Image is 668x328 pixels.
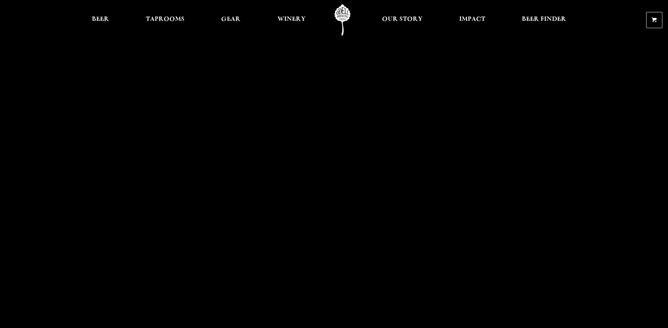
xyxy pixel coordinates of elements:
[377,4,427,36] a: Our Story
[277,17,306,22] span: Winery
[517,4,571,36] a: Beer Finder
[87,4,114,36] a: Beer
[221,17,241,22] span: Gear
[141,4,189,36] a: Taprooms
[273,4,310,36] a: Winery
[522,17,566,22] span: Beer Finder
[92,17,109,22] span: Beer
[455,4,490,36] a: Impact
[459,17,485,22] span: Impact
[382,17,423,22] span: Our Story
[146,17,185,22] span: Taprooms
[329,4,356,36] a: Odell Home
[217,4,245,36] a: Gear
